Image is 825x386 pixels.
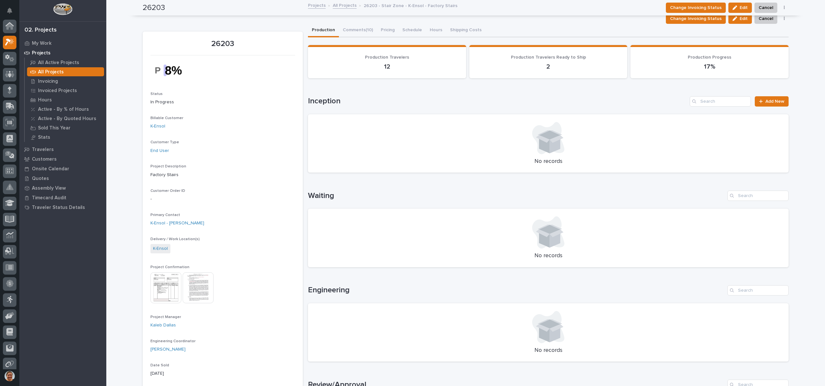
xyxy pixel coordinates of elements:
span: Production Travelers Ready to Ship [511,55,586,60]
p: [DATE] [150,370,295,377]
button: Edit [728,14,752,24]
h1: Waiting [308,191,725,201]
span: Engineering Coordinator [150,339,196,343]
button: Comments (10) [339,24,377,37]
span: Project Manager [150,315,181,319]
p: Sold This Year [38,125,71,131]
span: Customer Order ID [150,189,185,193]
input: Search [727,285,789,296]
button: Production [308,24,339,37]
a: Stats [25,133,106,142]
p: Onsite Calendar [32,166,69,172]
p: All Projects [38,69,64,75]
span: Project Confirmation [150,265,189,269]
p: Timecard Audit [32,195,66,201]
p: In Progress [150,99,295,106]
a: All Projects [25,67,106,76]
a: My Work [19,38,106,48]
p: No records [316,158,781,165]
p: 26203 - Stair Zone - K-Ensol - Factory Stairs [364,2,457,9]
p: 26203 [150,39,295,49]
p: Customers [32,156,57,162]
a: Hours [25,95,106,104]
img: Workspace Logo [53,3,72,15]
div: Notifications [8,8,16,18]
p: No records [316,252,781,259]
a: Quotes [19,174,106,183]
a: Add New [755,96,789,107]
input: Search [727,191,789,201]
span: Primary Contact [150,213,180,217]
p: Stats [38,135,50,140]
div: 02. Projects [24,27,57,34]
span: Edit [740,16,748,22]
a: Kaleb Dallas [150,322,176,329]
span: Production Travelers [365,55,409,60]
a: Projects [19,48,106,58]
p: Factory Stairs [150,172,295,178]
a: K-Ensol [153,245,168,252]
a: Active - By % of Hours [25,105,106,114]
a: All Projects [333,1,357,9]
p: Travelers [32,147,54,153]
img: 8qZM8OJ7A8fcY0XPR1jel-c7YN5EWTcl571dXb-bmoo [150,59,199,81]
p: Quotes [32,176,49,182]
h1: Inception [308,97,687,106]
h1: Engineering [308,286,725,295]
a: Sold This Year [25,123,106,132]
button: Pricing [377,24,398,37]
span: Change Invoicing Status [670,15,722,23]
span: Delivery / Work Location(s) [150,237,200,241]
a: Assembly View [19,183,106,193]
button: Cancel [754,14,777,24]
span: Add New [765,99,784,104]
p: 17% [638,63,781,71]
span: Status [150,92,163,96]
button: Hours [426,24,446,37]
a: Customers [19,154,106,164]
button: Change Invoicing Status [666,14,726,24]
a: K-Ensol - [PERSON_NAME] [150,220,204,227]
p: My Work [32,41,52,46]
input: Search [690,96,751,107]
p: Active - By Quoted Hours [38,116,96,122]
p: 2 [477,63,620,71]
span: Project Description [150,165,186,168]
p: Invoicing [38,79,58,84]
p: 12 [316,63,458,71]
a: End User [150,147,169,154]
p: Hours [38,97,52,103]
span: Date Sold [150,363,169,367]
p: Active - By % of Hours [38,107,89,112]
a: Invoicing [25,77,106,86]
a: Active - By Quoted Hours [25,114,106,123]
a: [PERSON_NAME] [150,346,186,353]
a: K-Ensol [150,123,165,130]
p: Traveler Status Details [32,205,85,211]
span: Customer Type [150,140,179,144]
p: Invoiced Projects [38,88,77,94]
span: Cancel [759,15,773,23]
span: Production Progress [688,55,731,60]
p: - [150,196,295,202]
button: users-avatar [3,369,16,383]
span: Billable Customer [150,116,183,120]
button: Schedule [398,24,426,37]
a: Travelers [19,145,106,154]
button: Notifications [3,4,16,17]
a: Projects [308,1,326,9]
p: All Active Projects [38,60,79,66]
p: No records [316,347,781,354]
a: Traveler Status Details [19,202,106,212]
a: Invoiced Projects [25,86,106,95]
p: Assembly View [32,185,66,191]
a: Onsite Calendar [19,164,106,174]
p: Projects [32,50,51,56]
a: Timecard Audit [19,193,106,202]
button: Shipping Costs [446,24,485,37]
a: All Active Projects [25,58,106,67]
